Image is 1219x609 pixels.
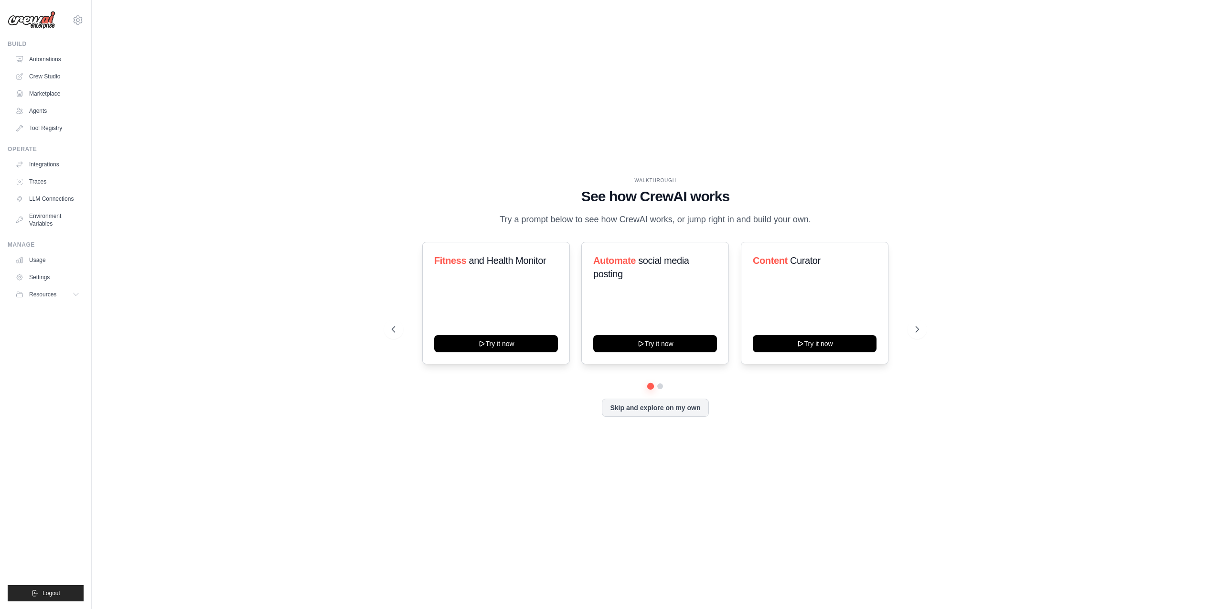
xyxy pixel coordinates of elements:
[29,291,56,298] span: Resources
[593,255,636,266] span: Automate
[11,157,84,172] a: Integrations
[434,255,466,266] span: Fitness
[8,241,84,249] div: Manage
[392,177,919,184] div: WALKTHROUGH
[11,208,84,231] a: Environment Variables
[8,585,84,601] button: Logout
[753,335,877,352] button: Try it now
[11,120,84,136] a: Tool Registry
[790,255,821,266] span: Curator
[593,335,717,352] button: Try it now
[11,103,84,119] a: Agents
[593,255,689,279] span: social media posting
[11,174,84,189] a: Traces
[11,270,84,285] a: Settings
[11,86,84,101] a: Marketplace
[11,252,84,268] a: Usage
[434,335,558,352] button: Try it now
[8,40,84,48] div: Build
[43,589,60,597] span: Logout
[753,255,788,266] span: Content
[602,399,708,417] button: Skip and explore on my own
[469,255,546,266] span: and Health Monitor
[11,52,84,67] a: Automations
[392,188,919,205] h1: See how CrewAI works
[1171,563,1219,609] iframe: Chat Widget
[8,11,55,29] img: Logo
[11,287,84,302] button: Resources
[11,191,84,207] a: LLM Connections
[11,69,84,84] a: Crew Studio
[8,145,84,153] div: Operate
[495,213,816,227] p: Try a prompt below to see how CrewAI works, or jump right in and build your own.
